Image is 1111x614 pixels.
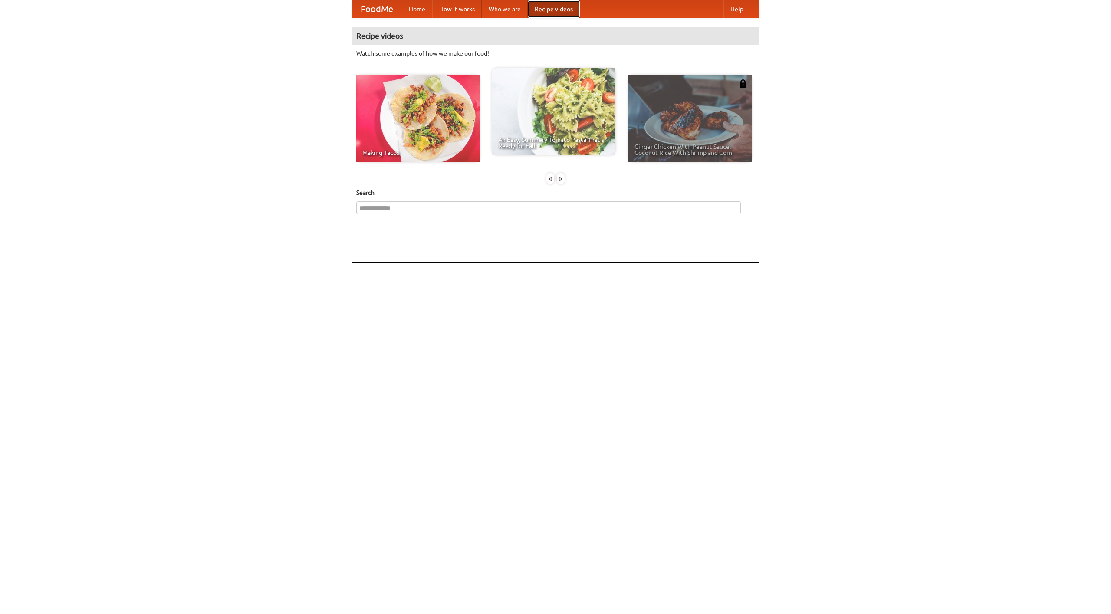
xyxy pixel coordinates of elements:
img: 483408.png [739,79,747,88]
h5: Search [356,188,755,197]
span: An Easy, Summery Tomato Pasta That's Ready for Fall [498,137,609,149]
div: « [546,173,554,184]
a: An Easy, Summery Tomato Pasta That's Ready for Fall [492,68,615,155]
div: » [557,173,565,184]
a: Making Tacos [356,75,480,162]
a: FoodMe [352,0,402,18]
a: Help [723,0,750,18]
h4: Recipe videos [352,27,759,45]
p: Watch some examples of how we make our food! [356,49,755,58]
a: Who we are [482,0,528,18]
a: Recipe videos [528,0,580,18]
a: How it works [432,0,482,18]
a: Home [402,0,432,18]
span: Making Tacos [362,150,473,156]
